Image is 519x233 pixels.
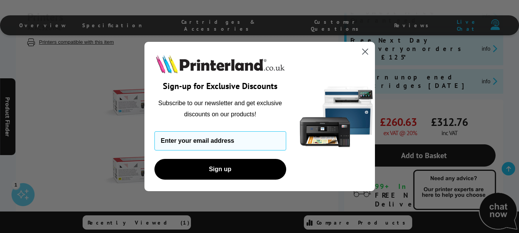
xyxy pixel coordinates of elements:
[298,42,375,191] img: 5290a21f-4df8-4860-95f4-ea1e8d0e8904.png
[154,53,286,75] img: Printerland.co.uk
[154,159,286,180] button: Sign up
[154,131,286,150] input: Enter your email address
[163,81,277,91] span: Sign-up for Exclusive Discounts
[158,100,282,117] span: Subscribe to our newsletter and get exclusive discounts on our products!
[358,45,372,58] button: Close dialog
